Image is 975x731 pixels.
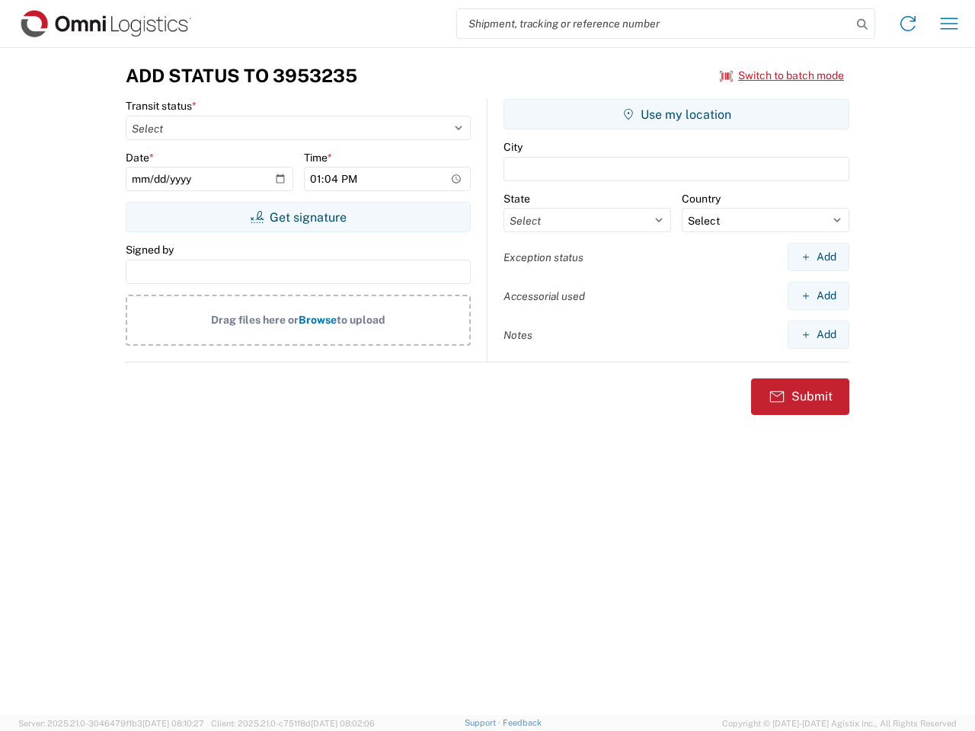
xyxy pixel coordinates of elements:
[126,65,357,87] h3: Add Status to 3953235
[682,192,721,206] label: Country
[304,151,332,164] label: Time
[457,9,852,38] input: Shipment, tracking or reference number
[211,719,375,728] span: Client: 2025.21.0-c751f8d
[465,718,503,727] a: Support
[142,719,204,728] span: [DATE] 08:10:27
[299,314,337,326] span: Browse
[503,328,532,342] label: Notes
[126,202,471,232] button: Get signature
[503,251,583,264] label: Exception status
[503,99,849,129] button: Use my location
[126,151,154,164] label: Date
[720,63,844,88] button: Switch to batch mode
[788,282,849,310] button: Add
[788,321,849,349] button: Add
[722,717,957,730] span: Copyright © [DATE]-[DATE] Agistix Inc., All Rights Reserved
[211,314,299,326] span: Drag files here or
[311,719,375,728] span: [DATE] 08:02:06
[503,192,530,206] label: State
[337,314,385,326] span: to upload
[788,243,849,271] button: Add
[503,289,585,303] label: Accessorial used
[503,140,523,154] label: City
[126,243,174,257] label: Signed by
[126,99,197,113] label: Transit status
[18,719,204,728] span: Server: 2025.21.0-3046479f1b3
[503,718,542,727] a: Feedback
[751,378,849,415] button: Submit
